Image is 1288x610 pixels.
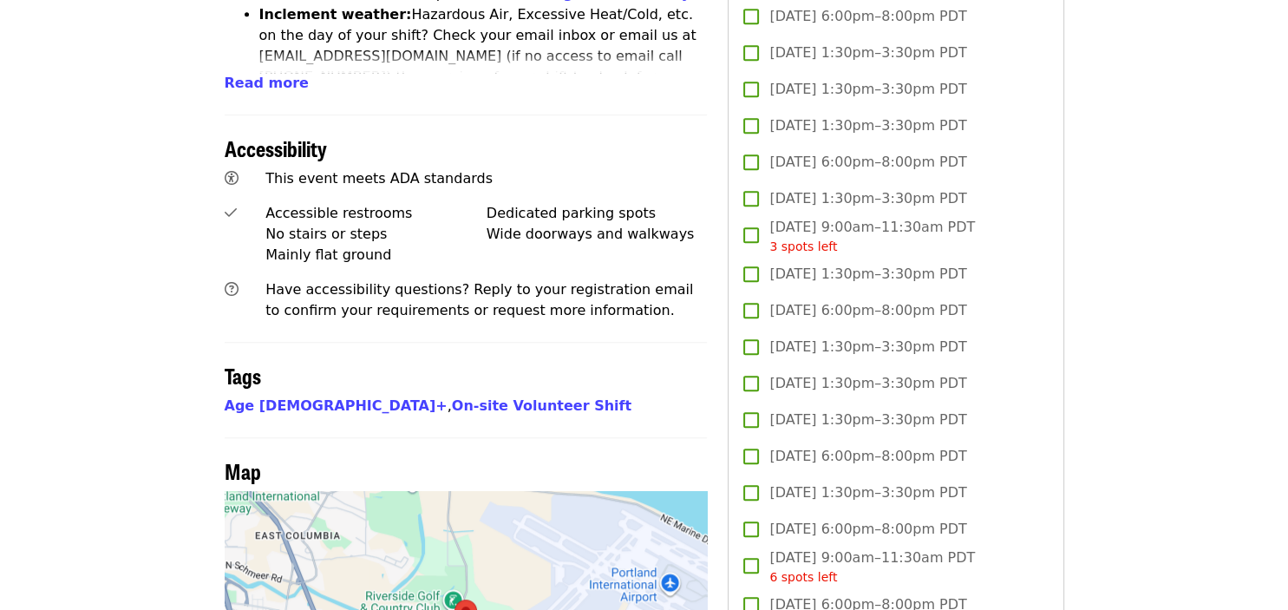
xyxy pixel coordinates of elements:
span: Accessibility [225,133,327,163]
div: Dedicated parking spots [487,203,708,224]
span: [DATE] 6:00pm–8:00pm PDT [769,519,966,540]
a: Age [DEMOGRAPHIC_DATA]+ [225,397,448,414]
span: [DATE] 1:30pm–3:30pm PDT [769,373,966,394]
span: Tags [225,360,261,390]
div: No stairs or steps [265,224,487,245]
a: On-site Volunteer Shift [452,397,631,414]
strong: Inclement weather: [259,6,412,23]
span: [DATE] 1:30pm–3:30pm PDT [769,43,966,63]
li: Hazardous Air, Excessive Heat/Cold, etc. on the day of your shift? Check your email inbox or emai... [259,4,708,108]
button: Read more [225,73,309,94]
span: Have accessibility questions? Reply to your registration email to confirm your requirements or re... [265,281,693,318]
span: [DATE] 1:30pm–3:30pm PDT [769,115,966,136]
span: [DATE] 1:30pm–3:30pm PDT [769,264,966,285]
i: question-circle icon [225,281,239,298]
span: [DATE] 1:30pm–3:30pm PDT [769,410,966,430]
span: This event meets ADA standards [265,170,493,187]
span: [DATE] 6:00pm–8:00pm PDT [769,152,966,173]
span: [DATE] 1:30pm–3:30pm PDT [769,188,966,209]
span: Read more [225,75,309,91]
span: [DATE] 6:00pm–8:00pm PDT [769,6,966,27]
span: [DATE] 1:30pm–3:30pm PDT [769,79,966,100]
span: [DATE] 9:00am–11:30am PDT [769,548,975,587]
span: 6 spots left [769,570,837,584]
div: Accessible restrooms [265,203,487,224]
span: [DATE] 6:00pm–8:00pm PDT [769,446,966,467]
span: 3 spots left [769,239,837,253]
span: [DATE] 9:00am–11:30am PDT [769,217,975,256]
span: [DATE] 6:00pm–8:00pm PDT [769,300,966,321]
span: [DATE] 1:30pm–3:30pm PDT [769,482,966,503]
i: check icon [225,205,237,221]
i: universal-access icon [225,170,239,187]
span: [DATE] 1:30pm–3:30pm PDT [769,337,966,357]
span: Map [225,456,261,486]
div: Wide doorways and walkways [487,224,708,245]
span: , [225,397,452,414]
div: Mainly flat ground [265,245,487,266]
